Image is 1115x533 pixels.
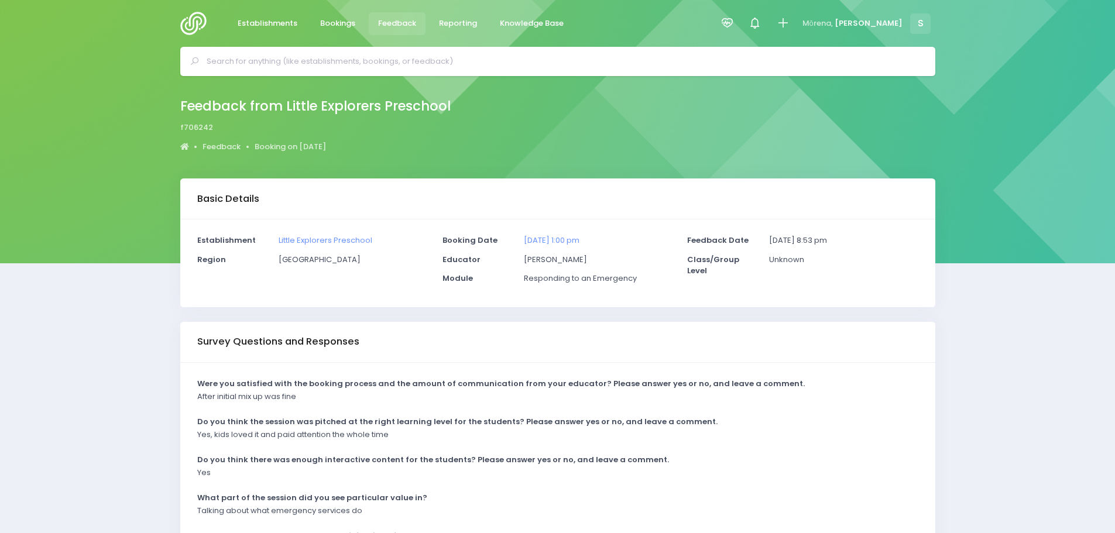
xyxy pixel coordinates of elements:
[369,12,426,35] a: Feedback
[228,12,307,35] a: Establishments
[197,391,296,403] p: After initial mix up was fine
[207,53,919,70] input: Search for anything (like establishments, bookings, or feedback)
[197,505,362,517] p: Talking about what emergency services do
[197,492,427,503] strong: What part of the session did you see particular value in?
[769,254,918,266] p: Unknown
[442,273,473,284] strong: Module
[835,18,903,29] span: [PERSON_NAME]
[378,18,416,29] span: Feedback
[524,235,579,246] a: [DATE] 1:00 pm
[442,254,481,265] strong: Educator
[279,235,372,246] a: Little Explorers Preschool
[524,273,673,284] p: Responding to an Emergency
[203,141,241,153] a: Feedback
[769,235,918,246] p: [DATE] 8:53 pm
[910,13,931,34] span: S
[180,122,213,133] span: f706242
[197,254,226,265] strong: Region
[238,18,297,29] span: Establishments
[500,18,564,29] span: Knowledge Base
[490,12,574,35] a: Knowledge Base
[180,12,214,35] img: Logo
[687,235,749,246] strong: Feedback Date
[197,416,718,427] strong: Do you think the session was pitched at the right learning level for the students? Please answer ...
[255,141,326,153] a: Booking on [DATE]
[311,12,365,35] a: Bookings
[197,429,389,441] p: Yes, kids loved it and paid attention the whole time
[197,193,259,205] h3: Basic Details
[439,18,477,29] span: Reporting
[442,235,498,246] strong: Booking Date
[180,98,451,114] h2: Feedback from Little Explorers Preschool
[687,254,739,277] strong: Class/Group Level
[197,378,805,389] strong: Were you satisfied with the booking process and the amount of communication from your educator? P...
[802,18,833,29] span: Mōrena,
[197,235,256,246] strong: Establishment
[320,18,355,29] span: Bookings
[197,467,211,479] p: Yes
[197,454,669,465] strong: Do you think there was enough interactive content for the students? Please answer yes or no, and ...
[524,254,673,266] p: [PERSON_NAME]
[272,254,435,273] div: [GEOGRAPHIC_DATA]
[430,12,487,35] a: Reporting
[197,336,359,348] h3: Survey Questions and Responses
